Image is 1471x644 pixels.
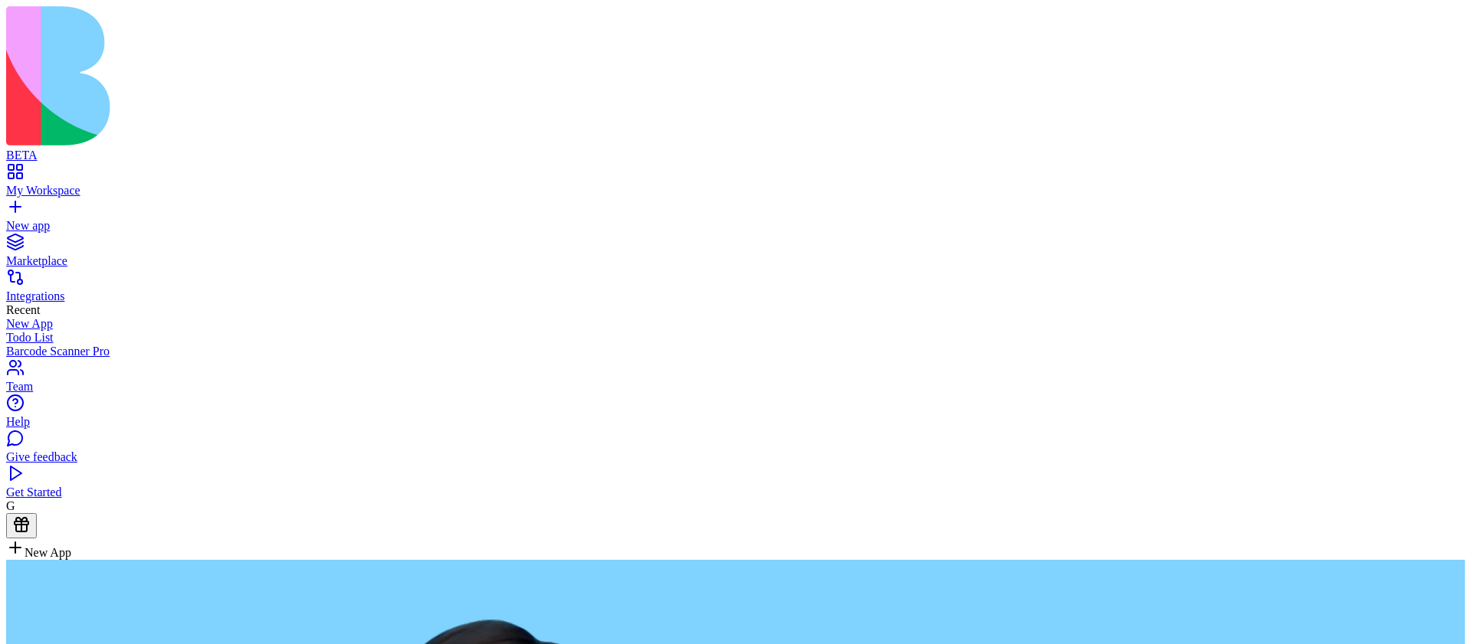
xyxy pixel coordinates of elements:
a: My Workspace [6,170,1465,198]
a: BETA [6,135,1465,162]
span: Recent [6,303,40,316]
a: Barcode Scanner Pro [6,345,1465,358]
a: Todo List [6,331,1465,345]
div: Help [6,415,1465,429]
div: Give feedback [6,450,1465,464]
div: Integrations [6,289,1465,303]
div: New app [6,219,1465,233]
a: Marketplace [6,240,1465,268]
span: New App [25,546,71,559]
img: logo [6,6,622,145]
div: Marketplace [6,254,1465,268]
a: New App [6,317,1465,331]
div: My Workspace [6,184,1465,198]
a: New app [6,205,1465,233]
a: Team [6,366,1465,394]
a: Get Started [6,472,1465,499]
span: G [6,499,15,512]
a: Integrations [6,276,1465,303]
div: Get Started [6,485,1465,499]
div: Team [6,380,1465,394]
div: BETA [6,149,1465,162]
a: Help [6,401,1465,429]
a: Give feedback [6,436,1465,464]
